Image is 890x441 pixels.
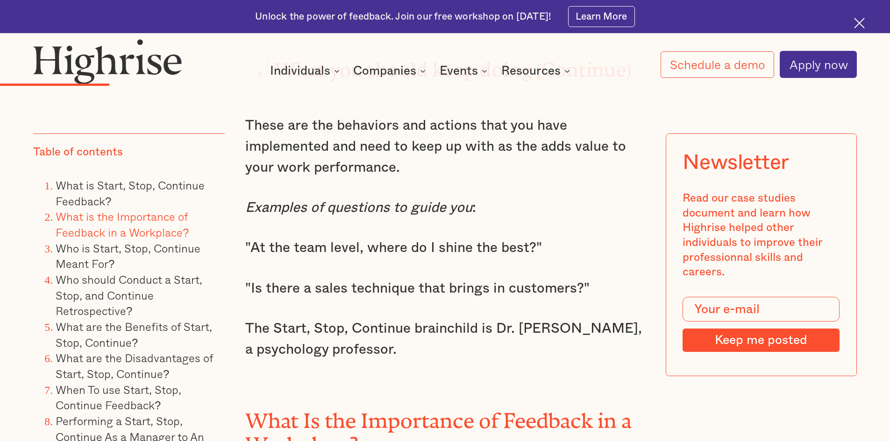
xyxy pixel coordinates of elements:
a: What is the Importance of Feedback in a Workplace? [56,208,189,241]
a: When To use Start, Stop, Continue Feedback? [56,380,181,413]
p: "Is there a sales technique that brings in customers?" [245,278,645,299]
div: Companies [353,65,428,77]
div: Individuals [270,65,330,77]
a: What is Start, Stop, Continue Feedback? [56,176,205,210]
div: Events [440,65,490,77]
form: Modal Form [683,297,840,352]
input: Your e-mail [683,297,840,322]
p: "At the team level, where do I shine the best?" [245,238,645,259]
img: Highrise logo [33,39,182,84]
div: Companies [353,65,416,77]
img: Cross icon [854,18,865,28]
div: Read our case studies document and learn how Highrise helped other individuals to improve their p... [683,191,840,280]
div: Events [440,65,478,77]
a: Who is Start, Stop, Continue Meant For? [56,239,200,273]
div: Unlock the power of feedback. Join our free workshop on [DATE]! [255,10,551,23]
p: These are the behaviors and actions that you have implemented and need to keep up with as the add... [245,115,645,178]
div: Individuals [270,65,342,77]
a: Who should Conduct a Start, Stop, and Continue Retrospective? [56,271,202,319]
a: What are the Disadvantages of Start, Stop, Continue? [56,349,213,382]
div: Newsletter [683,150,789,175]
div: Table of contents [33,145,123,160]
a: Apply now [780,51,857,78]
input: Keep me posted [683,329,840,352]
div: Resources [501,65,573,77]
p: : [245,197,645,218]
div: Resources [501,65,561,77]
a: Schedule a demo [661,51,775,78]
p: The Start, Stop, Continue brainchild is Dr. [PERSON_NAME], a psychology professor. [245,318,645,360]
a: What are the Benefits of Start, Stop, Continue? [56,318,212,351]
a: Learn More [568,6,635,27]
em: Examples of questions to guide you [245,201,472,215]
